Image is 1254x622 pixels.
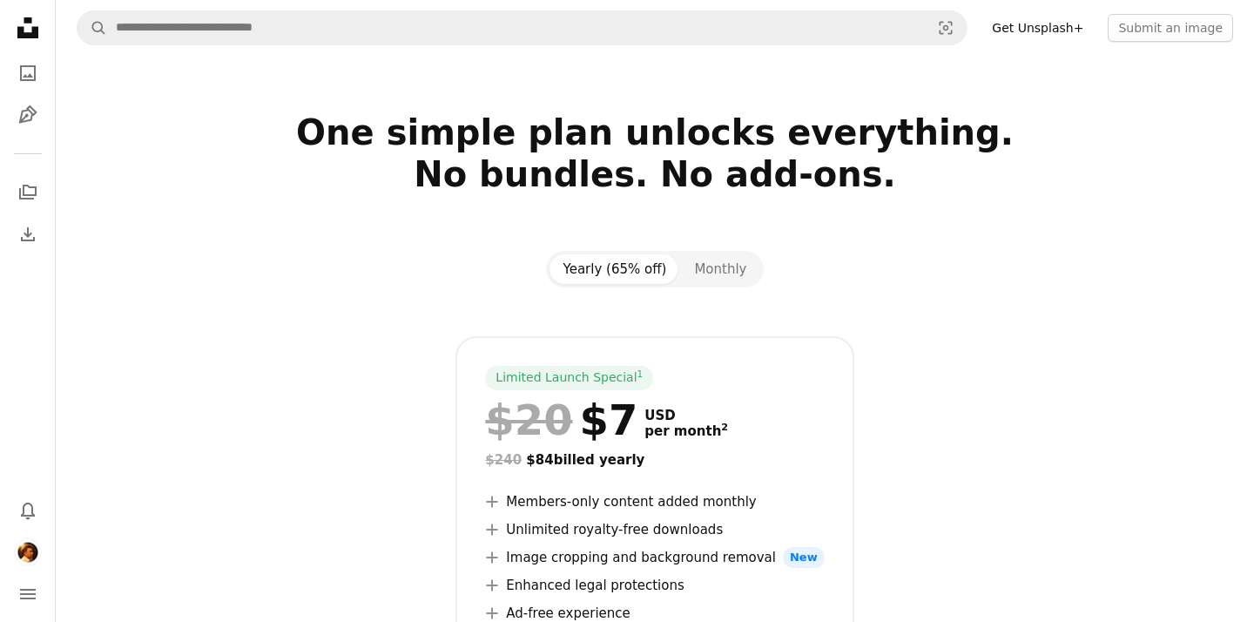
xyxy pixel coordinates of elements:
[78,11,107,44] button: Search Unsplash
[485,519,824,540] li: Unlimited royalty-free downloads
[981,14,1094,42] a: Get Unsplash+
[77,10,967,45] form: Find visuals sitewide
[718,423,731,439] a: 2
[680,254,760,284] button: Monthly
[1108,14,1233,42] button: Submit an image
[14,538,42,566] img: Avatar of user Ao Cheng
[783,547,825,568] span: New
[925,11,967,44] button: Visual search
[644,423,728,439] span: per month
[91,112,1219,237] h2: One simple plan unlocks everything. No bundles. No add-ons.
[10,10,45,49] a: Home — Unsplash
[721,422,728,433] sup: 2
[10,535,45,570] button: Profile
[549,254,681,284] button: Yearly (65% off)
[10,217,45,252] a: Download History
[485,450,824,470] div: $84 billed yearly
[10,56,45,91] a: Photos
[485,575,824,596] li: Enhanced legal protections
[485,491,824,512] li: Members-only content added monthly
[485,397,637,443] div: $7
[634,369,647,387] a: 1
[637,368,644,379] sup: 1
[10,493,45,528] button: Notifications
[10,577,45,612] button: Menu
[485,547,824,568] li: Image cropping and background removal
[10,175,45,210] a: Collections
[485,397,572,443] span: $20
[485,452,522,468] span: $240
[10,98,45,132] a: Illustrations
[644,408,728,423] span: USD
[485,366,653,390] div: Limited Launch Special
